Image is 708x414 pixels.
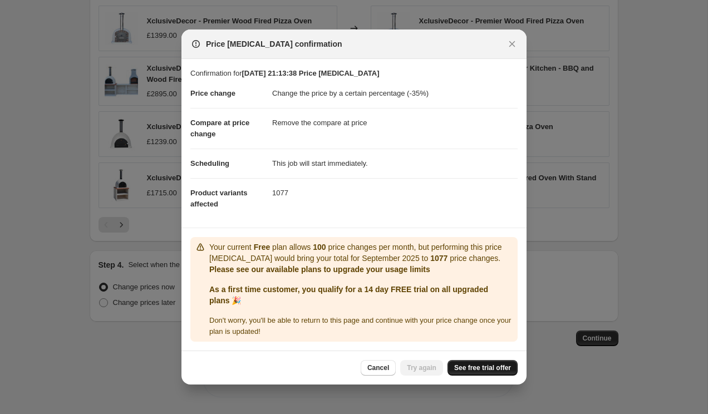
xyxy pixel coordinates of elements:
[209,285,488,305] b: As a first time customer, you qualify for a 14 day FREE trial on all upgraded plans 🎉
[242,69,379,77] b: [DATE] 21:13:38 Price [MEDICAL_DATA]
[254,243,271,252] b: Free
[448,360,518,376] a: See free trial offer
[272,108,518,137] dd: Remove the compare at price
[367,363,389,372] span: Cancel
[430,254,448,263] b: 1077
[209,241,513,264] p: Your current plan allows price changes per month, but performing this price [MEDICAL_DATA] would ...
[209,316,511,336] span: Don ' t worry, you ' ll be able to return to this page and continue with your price change once y...
[190,159,229,167] span: Scheduling
[272,149,518,178] dd: This job will start immediately.
[190,189,248,208] span: Product variants affected
[272,79,518,108] dd: Change the price by a certain percentage (-35%)
[272,178,518,208] dd: 1077
[206,38,342,50] span: Price [MEDICAL_DATA] confirmation
[190,68,518,79] p: Confirmation for
[504,36,520,52] button: Close
[313,243,326,252] b: 100
[190,119,249,138] span: Compare at price change
[209,264,513,275] p: Please see our available plans to upgrade your usage limits
[454,363,511,372] span: See free trial offer
[190,89,235,97] span: Price change
[361,360,396,376] button: Cancel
